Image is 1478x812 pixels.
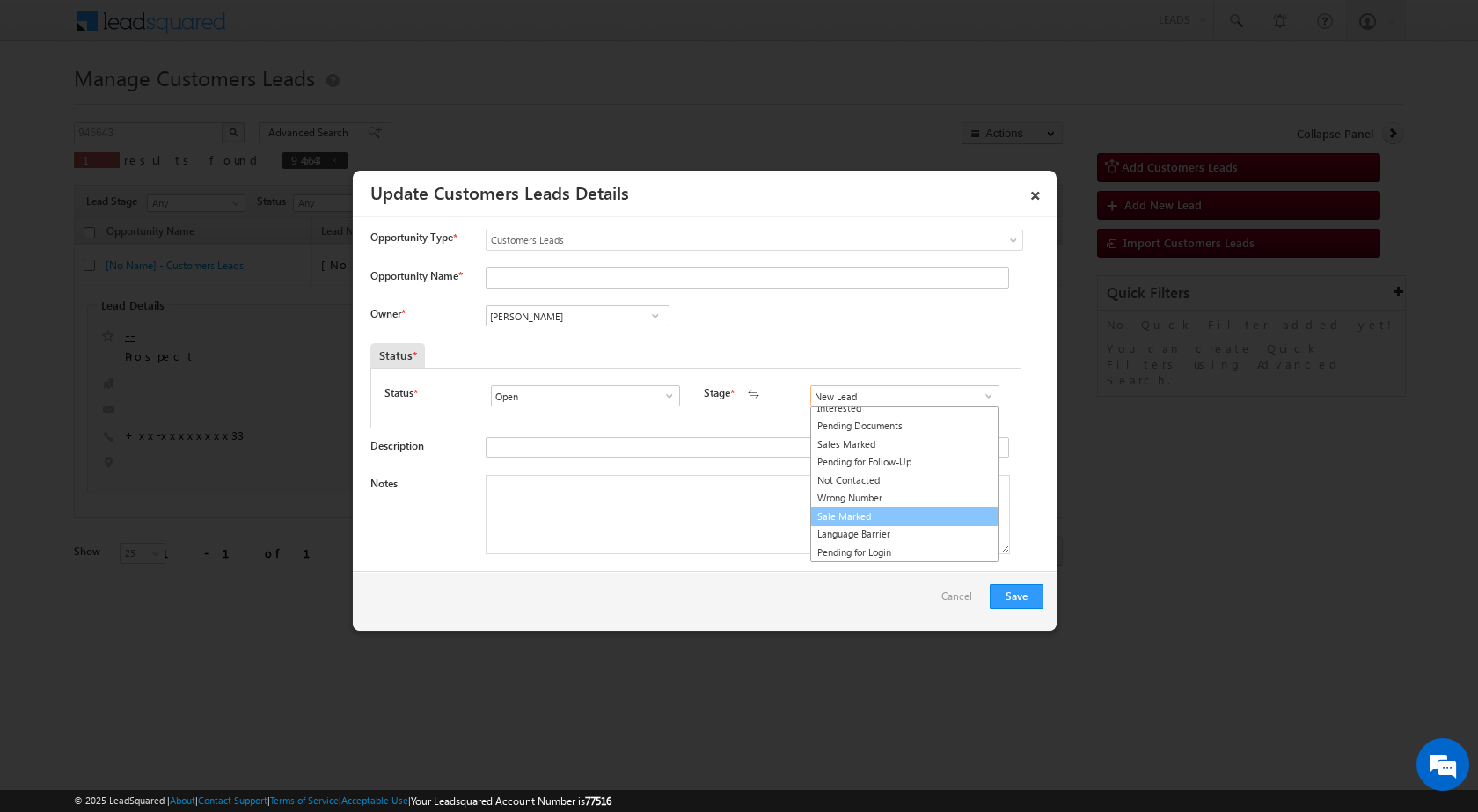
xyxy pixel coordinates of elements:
[270,794,339,806] a: Terms of Service
[370,477,398,490] label: Notes
[704,385,730,401] label: Stage
[411,794,611,808] span: Your Leadsquared Account Number is
[370,343,425,368] div: Status
[941,584,981,618] a: Cancel
[384,385,413,401] label: Status
[487,232,951,248] span: Customers Leads
[491,385,680,406] input: Type to Search
[654,387,676,405] a: Show All Items
[1021,177,1050,208] a: ×
[811,453,998,472] a: Pending for Follow-Up
[811,417,998,435] a: Pending Documents
[811,544,998,562] a: Pending for Login
[486,305,669,326] input: Type to Search
[486,230,1023,251] a: Customers Leads
[30,92,74,115] img: d_60004797649_company_0_60004797649
[585,794,611,808] span: 77516
[811,525,998,544] a: Language Barrier
[370,439,424,452] label: Description
[811,489,998,508] a: Wrong Number
[810,507,999,527] a: Sale Marked
[811,399,998,418] a: Interested
[370,230,453,245] span: Opportunity Type
[644,307,666,325] a: Show All Items
[23,163,321,527] textarea: Type your message and hit 'Enter'
[811,472,998,490] a: Not Contacted
[198,794,267,806] a: Contact Support
[370,269,462,282] label: Opportunity Name
[170,794,195,806] a: About
[341,794,408,806] a: Acceptable Use
[370,307,405,320] label: Owner
[74,793,611,809] span: © 2025 LeadSquared | | | | |
[91,92,296,115] div: Chat with us now
[239,542,319,566] em: Start Chat
[810,385,999,406] input: Type to Search
[990,584,1043,609] button: Save
[370,179,629,204] a: Update Customers Leads Details
[289,9,331,51] div: Minimize live chat window
[973,387,995,405] a: Show All Items
[811,435,998,454] a: Sales Marked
